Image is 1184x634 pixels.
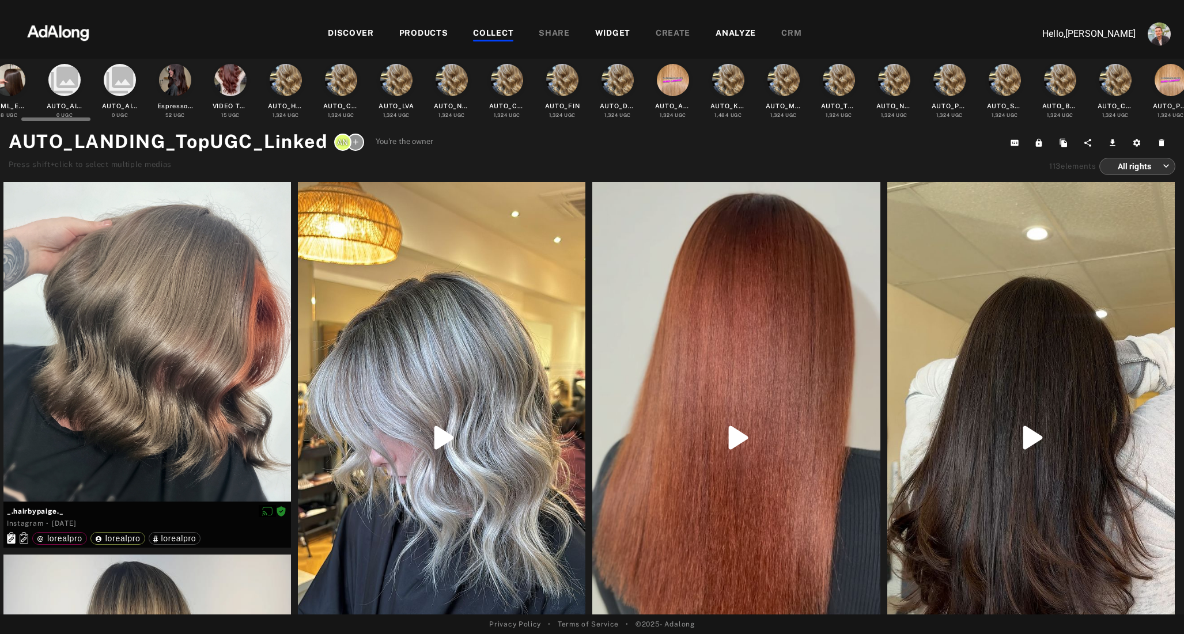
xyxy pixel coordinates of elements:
[660,112,674,118] span: 1,324
[1049,162,1061,170] span: 113
[323,101,360,111] div: AUTO_CZE
[434,101,470,111] div: AUTO_NZL
[7,14,109,49] img: 63233d7d88ed69de3c212112c67096b6.png
[626,619,629,629] span: •
[157,101,194,111] div: Espresso Brunette
[37,534,82,542] div: lorealpro
[987,101,1023,111] div: AUTO_SWE
[876,101,913,111] div: AUTO_NOR
[399,27,448,41] div: PRODUCTS
[438,112,452,118] span: 1,324
[656,27,690,41] div: CREATE
[328,112,354,119] div: UGC
[545,101,580,111] div: AUTO_FIN
[635,619,695,629] span: © 2025 - Adalong
[826,112,852,119] div: UGC
[48,64,81,96] i: collections
[770,112,784,118] span: 1,324
[1004,135,1029,151] button: Copy collection ID
[716,27,756,41] div: ANALYZE
[7,506,288,517] span: _.hairbypaige._
[781,27,801,41] div: CRM
[494,112,508,118] span: 1,324
[376,136,434,147] span: You're the owner
[600,101,636,111] div: AUTO_DNK
[1126,135,1151,151] button: Settings
[992,112,1005,118] span: 1,324
[1157,112,1171,118] span: 1,324
[1098,101,1134,111] div: AUTO_CAN
[489,101,525,111] div: AUTO_CHL
[56,112,60,118] span: 0
[95,534,141,542] div: lorealpro
[105,534,141,543] span: lorealpro
[379,101,414,111] div: AUTO_LVA
[549,112,576,119] div: UGC
[1148,22,1171,45] img: ACg8ocLjEk1irI4XXb49MzUGwa4F_C3PpCyg-3CPbiuLEZrYEA=s96-c
[558,619,619,629] a: Terms of Service
[104,64,136,96] i: collections
[1053,135,1078,151] button: Duplicate collection
[46,519,49,528] span: ·
[328,112,342,118] span: 1,324
[1077,135,1102,151] button: Share
[273,112,286,118] span: 1,324
[273,112,299,119] div: UGC
[549,112,563,118] span: 1,324
[548,619,551,629] span: •
[1102,112,1129,119] div: UGC
[1157,112,1184,119] div: UGC
[383,112,397,118] span: 1,324
[165,112,185,119] div: UGC
[932,101,968,111] div: AUTO_POL
[20,532,28,544] svg: Similar products linked
[47,534,82,543] span: lorealpro
[268,101,304,111] div: AUTO_HUN
[7,518,43,529] div: Instagram
[1110,151,1170,181] div: All rights
[52,519,76,527] time: 2024-11-10T09:18:28.000Z
[328,27,374,41] div: DISCOVER
[276,507,286,515] span: Rights agreed
[1049,161,1096,172] div: elements
[56,112,73,119] div: UGC
[881,112,895,118] span: 1,324
[710,101,747,111] div: AUTO_KOR
[161,534,196,543] span: lorealpro
[494,112,520,119] div: UGC
[1020,27,1136,41] p: Hello, [PERSON_NAME]
[213,101,249,111] div: VIDEO TEST
[881,112,907,119] div: UGC
[821,101,857,111] div: AUTO_TUR
[1042,101,1079,111] div: AUTO_BRA
[826,112,839,118] span: 1,324
[383,112,410,119] div: UGC
[1145,20,1174,48] button: Account settings
[660,112,686,119] div: UGC
[221,112,226,118] span: 15
[1151,135,1176,151] button: Delete this collection
[539,27,570,41] div: SHARE
[655,101,691,111] div: AUTO_AUT
[47,101,83,111] div: AUTO_AIRLIGHT_PRO_COMB
[1,112,18,119] div: UGC
[604,112,631,119] div: UGC
[489,619,541,629] a: Privacy Policy
[473,27,513,41] div: COLLECT
[7,532,16,544] svg: Exact products linked
[770,112,797,119] div: UGC
[604,112,618,118] span: 1,324
[936,112,950,118] span: 1,324
[438,112,465,119] div: UGC
[714,112,729,118] span: 1,484
[165,112,172,118] span: 52
[9,128,327,155] h1: AUTO_LANDING_TopUGC_Linked
[714,112,742,119] div: UGC
[1126,579,1184,634] iframe: Chat Widget
[1102,112,1116,118] span: 1,324
[221,112,240,119] div: UGC
[766,101,802,111] div: AUTO_MEX
[1028,135,1053,151] button: Lock from editing
[259,505,276,517] button: Disable diffusion on this media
